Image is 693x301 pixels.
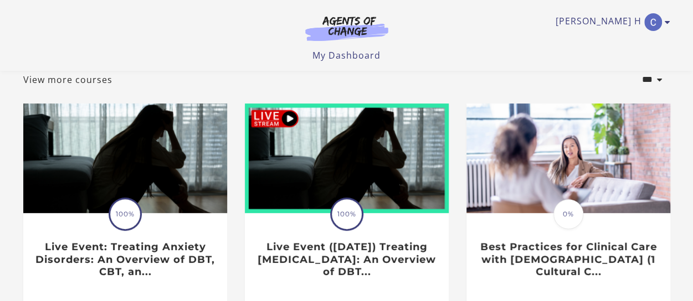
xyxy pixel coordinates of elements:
h3: Live Event: Treating Anxiety Disorders: An Overview of DBT, CBT, an... [35,241,215,278]
a: My Dashboard [312,49,381,61]
span: 100% [110,199,140,229]
a: View more courses [23,73,112,86]
h3: Live Event ([DATE]) Treating [MEDICAL_DATA]: An Overview of DBT... [256,241,437,278]
img: Agents of Change Logo [294,15,400,41]
a: Toggle menu [556,13,665,31]
span: 100% [332,199,362,229]
h3: Best Practices for Clinical Care with [DEMOGRAPHIC_DATA] (1 Cultural C... [478,241,658,278]
span: 0% [553,199,583,229]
